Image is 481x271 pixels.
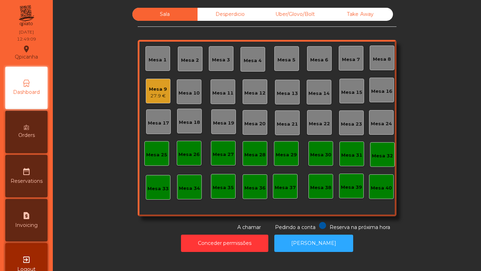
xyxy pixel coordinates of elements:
span: A chamar [237,224,261,230]
div: Mesa 6 [310,56,328,64]
div: Mesa 17 [148,120,169,127]
div: Qpicanha [15,44,38,61]
div: Take Away [328,8,393,21]
div: Mesa 19 [213,120,234,127]
button: Conceder permissões [181,235,268,252]
div: Mesa 14 [308,90,330,97]
div: Mesa 25 [146,151,167,158]
i: request_page [22,211,31,220]
div: Mesa 16 [371,88,392,95]
div: Mesa 11 [212,90,233,97]
div: Mesa 2 [181,57,199,64]
div: Mesa 39 [341,184,362,191]
div: Mesa 8 [373,56,391,63]
div: Mesa 4 [244,57,262,64]
div: Desperdicio [198,8,263,21]
span: Invoicing [15,222,38,229]
div: Mesa 34 [179,185,200,192]
button: [PERSON_NAME] [274,235,353,252]
div: [DATE] [19,29,34,35]
div: Mesa 35 [213,184,234,191]
div: 27.9 € [149,92,167,100]
div: Mesa 9 [149,86,167,93]
img: qpiato [18,4,35,28]
div: Mesa 15 [341,89,362,96]
div: Mesa 18 [179,119,200,126]
i: date_range [22,167,31,176]
div: Mesa 26 [179,151,200,158]
div: Mesa 24 [371,120,392,127]
span: Orders [18,132,35,139]
div: Mesa 12 [244,90,266,97]
span: Dashboard [13,89,40,96]
span: Reserva na próxima hora [330,224,390,230]
div: Uber/Glovo/Bolt [263,8,328,21]
div: Sala [132,8,198,21]
span: Pedindo a conta [275,224,316,230]
div: Mesa 7 [342,56,360,63]
div: Mesa 32 [372,152,393,159]
div: Mesa 10 [179,90,200,97]
i: location_on [22,45,31,53]
div: Mesa 5 [277,56,295,64]
div: Mesa 22 [309,120,330,127]
div: Mesa 40 [371,185,392,192]
div: 12:49:09 [17,36,36,42]
div: Mesa 21 [277,121,298,128]
div: Mesa 33 [148,185,169,192]
div: Mesa 28 [244,151,266,158]
span: Reservations [11,177,43,185]
div: Mesa 3 [212,56,230,64]
div: Mesa 13 [277,90,298,97]
div: Mesa 20 [244,120,266,127]
i: exit_to_app [22,255,31,264]
div: Mesa 1 [149,56,167,64]
div: Mesa 23 [341,121,362,128]
div: Mesa 38 [310,184,331,191]
div: Mesa 29 [276,151,297,158]
div: Mesa 27 [213,151,234,158]
div: Mesa 36 [244,185,266,192]
div: Mesa 31 [341,152,362,159]
div: Mesa 30 [310,151,331,158]
div: Mesa 37 [275,184,296,191]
